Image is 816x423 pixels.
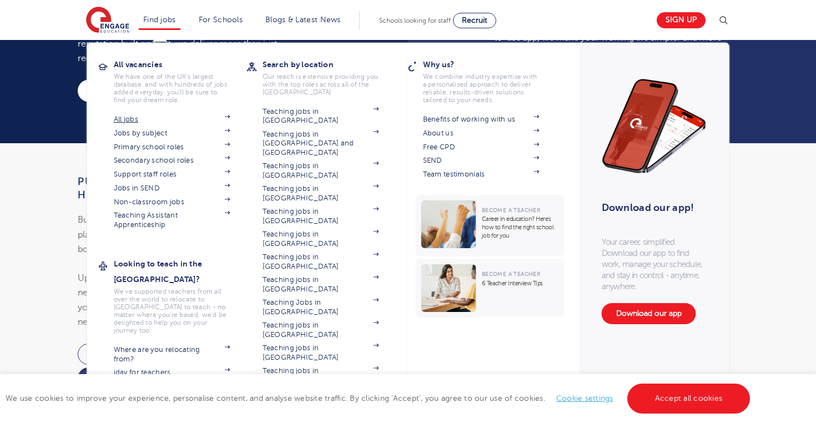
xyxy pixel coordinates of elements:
a: Teaching jobs in [GEOGRAPHIC_DATA] [263,253,379,271]
a: Secondary school roles [114,156,230,165]
a: Teaching jobs in [GEOGRAPHIC_DATA] [263,230,379,248]
a: Teaching jobs in [GEOGRAPHIC_DATA] [263,184,379,203]
a: Jobs by subject [114,129,230,138]
a: Non-classroom jobs [114,198,230,207]
a: Primary school roles [114,143,230,152]
a: Teaching jobs in [GEOGRAPHIC_DATA] [263,344,379,362]
a: All jobs [114,115,230,124]
a: Jobs in SEND [114,184,230,193]
p: Your career, simplified. Download our app to find work, manage your schedule, and stay in control... [602,236,707,292]
h3: Looking to teach in the [GEOGRAPHIC_DATA]? [114,256,247,287]
a: Support staff roles [114,170,230,179]
a: Team testimonials [423,170,540,179]
span: Recruit [462,16,487,24]
h3: Why us? [423,57,556,72]
h3: All vacancies [114,57,247,72]
a: Find jobs [143,16,176,24]
a: iday for teachers [114,368,230,377]
p: 6 Teacher Interview Tips [482,279,559,288]
a: Benefits of working with us [423,115,540,124]
img: Engage Education [86,7,129,34]
a: Teaching jobs in [GEOGRAPHIC_DATA] [263,366,379,385]
a: Teaching jobs in [GEOGRAPHIC_DATA] and [GEOGRAPHIC_DATA] [263,130,379,157]
span: Become a Teacher [482,207,540,213]
a: Where are you relocating from? [114,345,230,364]
h3: Download our app! [602,195,702,220]
a: SEND [423,156,540,165]
a: Download our app [602,303,696,324]
strong: Put your teaching career in your hands with the EngageNow app [78,176,290,200]
a: Teaching Jobs in [GEOGRAPHIC_DATA] [263,298,379,316]
p: Our reach is extensive providing you with the top roles across all of the [GEOGRAPHIC_DATA] [263,73,379,96]
a: Teaching jobs in [GEOGRAPHIC_DATA] [263,162,379,180]
a: Blogs & Latest News [265,16,341,24]
span: Schools looking for staff [379,17,451,24]
a: For Schools [199,16,243,24]
a: Become a Teacher6 Teacher Interview Tips [416,259,567,318]
a: Looking to teach in the [GEOGRAPHIC_DATA]?We've supported teachers from all over the world to rel... [114,256,247,334]
a: Search by locationOur reach is extensive providing you with the top roles across all of the [GEOG... [263,57,396,96]
a: Sign up [657,12,706,28]
a: Teaching jobs in [GEOGRAPHIC_DATA] [263,107,379,125]
a: Recruit [453,13,496,28]
p: We have one of the UK's largest database. and with hundreds of jobs added everyday. you'll be sur... [114,73,230,104]
a: About us [423,129,540,138]
p: We've supported teachers from all over the world to relocate to [GEOGRAPHIC_DATA] to teach - no m... [114,288,230,334]
span: Become a Teacher [482,271,540,277]
a: Free CPD [423,143,540,152]
p: Built for educators and school support staff. Whether you’re planning ahead for a new role or man... [78,213,322,256]
p: Update your calendar, manage availability, get notified about new opportunities, and stay on top ... [78,271,322,329]
a: Teaching jobs in [GEOGRAPHIC_DATA] [263,321,379,339]
h3: Search by location [263,57,396,72]
a: Teaching jobs in [GEOGRAPHIC_DATA] [263,207,379,225]
a: Accept all cookies [627,384,750,414]
a: Become a TeacherCareer in education? Here’s how to find the right school job for you [416,195,567,256]
a: All vacanciesWe have one of the UK's largest database. and with hundreds of jobs added everyday. ... [114,57,247,104]
p: Career in education? Here’s how to find the right school job for you [482,215,559,240]
a: Why us?We combine industry expertise with a personalised approach to deliver reliable, results-dr... [423,57,556,104]
a: Teaching Assistant Apprenticeship [114,211,230,229]
a: Explore our Frameworks [78,80,194,102]
a: Teaching jobs in [GEOGRAPHIC_DATA] [263,275,379,294]
p: We combine industry expertise with a personalised approach to deliver reliable, results-driven so... [423,73,540,104]
a: Cookie settings [556,394,613,402]
span: We use cookies to improve your experience, personalise content, and analyse website traffic. By c... [6,394,753,402]
a: Download on the App Store [78,344,206,365]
